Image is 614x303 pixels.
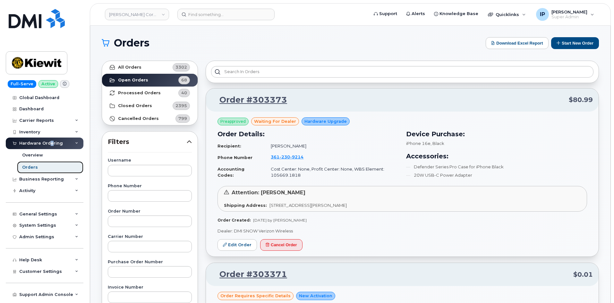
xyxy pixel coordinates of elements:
span: waiting for dealer [254,118,296,124]
strong: All Orders [118,65,141,70]
label: Username [108,158,192,163]
iframe: Messenger Launcher [586,275,609,298]
span: $0.01 [573,270,593,279]
a: Cancelled Orders799 [102,112,198,125]
h3: Device Purchase: [406,129,587,139]
span: $80.99 [569,95,593,105]
span: [STREET_ADDRESS][PERSON_NAME] [269,203,347,208]
span: Preapproved [220,119,246,124]
a: Order #303371 [212,269,287,280]
h3: Order Details: [217,129,398,139]
td: [PERSON_NAME] [265,140,398,152]
strong: Recipient: [217,143,241,148]
a: 3612309214 [271,154,311,159]
strong: Cancelled Orders [118,116,159,121]
strong: Phone Number [217,155,252,160]
li: Defender Series Pro Case for iPhone Black [406,164,587,170]
button: Cancel Order [260,239,303,251]
button: Download Excel Report [486,37,549,49]
a: Open Orders68 [102,74,198,87]
span: , Black [431,141,444,146]
input: Search in orders [211,66,593,78]
a: Processed Orders40 [102,87,198,99]
span: Attention: [PERSON_NAME] [232,189,305,196]
li: 20W USB-C Power Adapter [406,172,587,178]
span: 68 [181,77,187,83]
label: Phone Number [108,184,192,188]
td: Cost Center: None, Profit Center: None, WBS Element: 105669.1818 [265,164,398,181]
span: 3302 [175,64,187,70]
strong: Open Orders [118,78,148,83]
span: 361 [271,154,303,159]
strong: Shipping Address: [224,203,267,208]
p: Dealer: DMI SNOW Verizon Wireless [217,228,587,234]
button: Start New Order [551,37,599,49]
span: 9214 [290,154,303,159]
span: Hardware Upgrade [304,118,347,124]
span: [DATE] by [PERSON_NAME] [253,218,307,223]
span: Orders [114,38,149,48]
span: 799 [178,115,187,122]
span: 2395 [175,103,187,109]
strong: Accounting Codes: [217,166,244,178]
label: Purchase Order Number [108,260,192,264]
strong: Order Created: [217,218,251,223]
span: Filters [108,137,187,147]
strong: Closed Orders [118,103,152,108]
a: All Orders3302 [102,61,198,74]
label: Order Number [108,209,192,214]
a: Order #303373 [212,94,287,106]
label: Invoice Number [108,285,192,290]
label: Carrier Number [108,235,192,239]
a: Edit Order [217,239,257,251]
span: 230 [279,154,290,159]
span: iPhone 16e [406,141,431,146]
span: Order requires Specific details [220,293,291,299]
strong: Processed Orders [118,90,161,96]
span: New Activation [299,293,332,299]
h3: Accessories: [406,151,587,161]
span: 40 [181,90,187,96]
a: Closed Orders2395 [102,99,198,112]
